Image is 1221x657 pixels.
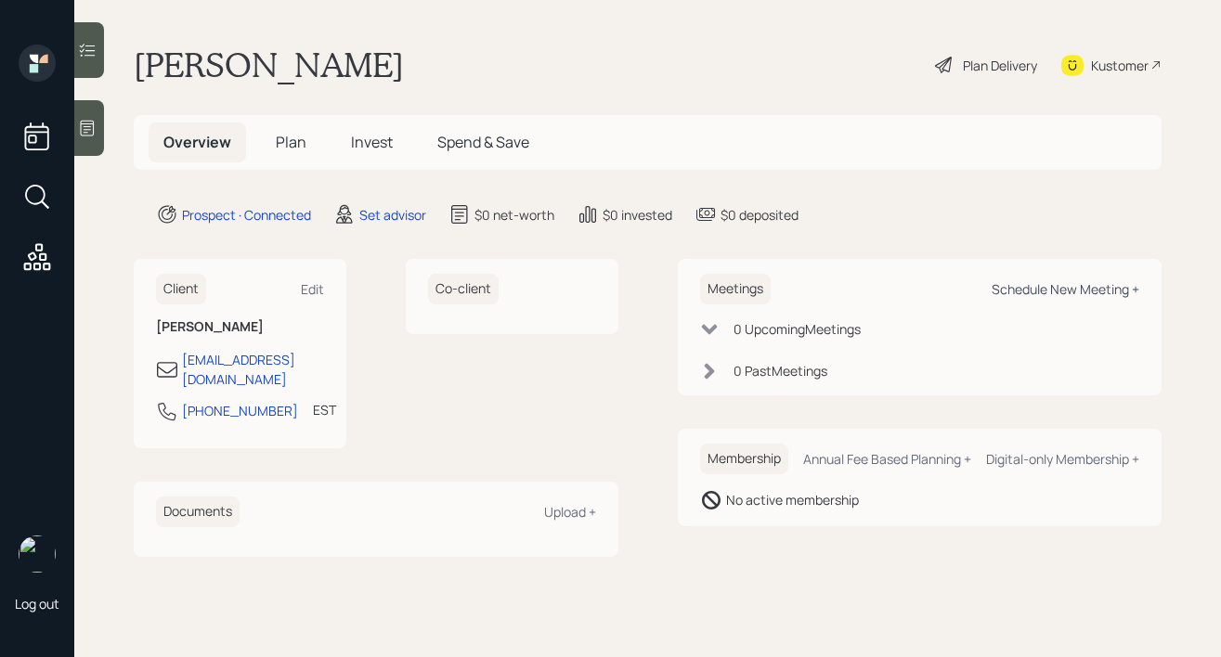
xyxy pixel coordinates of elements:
div: $0 net-worth [474,205,554,225]
div: Edit [301,280,324,298]
div: Digital-only Membership + [986,450,1139,468]
div: Prospect · Connected [182,205,311,225]
div: Upload + [544,503,596,521]
div: $0 invested [603,205,672,225]
h6: Co-client [428,274,499,304]
div: Log out [15,595,59,612]
div: [EMAIL_ADDRESS][DOMAIN_NAME] [182,350,324,389]
span: Plan [276,132,306,152]
span: Invest [351,132,393,152]
h6: Client [156,274,206,304]
h6: Meetings [700,274,771,304]
h1: [PERSON_NAME] [134,45,404,85]
div: $0 deposited [721,205,799,225]
div: Plan Delivery [963,56,1037,75]
div: Kustomer [1091,56,1149,75]
div: No active membership [726,490,859,509]
img: robby-grisanti-headshot.png [19,535,56,573]
div: 0 Upcoming Meeting s [734,319,861,339]
span: Overview [163,132,231,152]
div: Annual Fee Based Planning + [803,450,971,468]
span: Spend & Save [437,132,529,152]
div: Set advisor [359,205,426,225]
h6: [PERSON_NAME] [156,319,324,335]
div: Schedule New Meeting + [992,280,1139,298]
div: [PHONE_NUMBER] [182,401,298,420]
div: EST [313,400,336,419]
h6: Documents [156,496,240,527]
div: 0 Past Meeting s [734,361,827,380]
h6: Membership [700,444,788,474]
